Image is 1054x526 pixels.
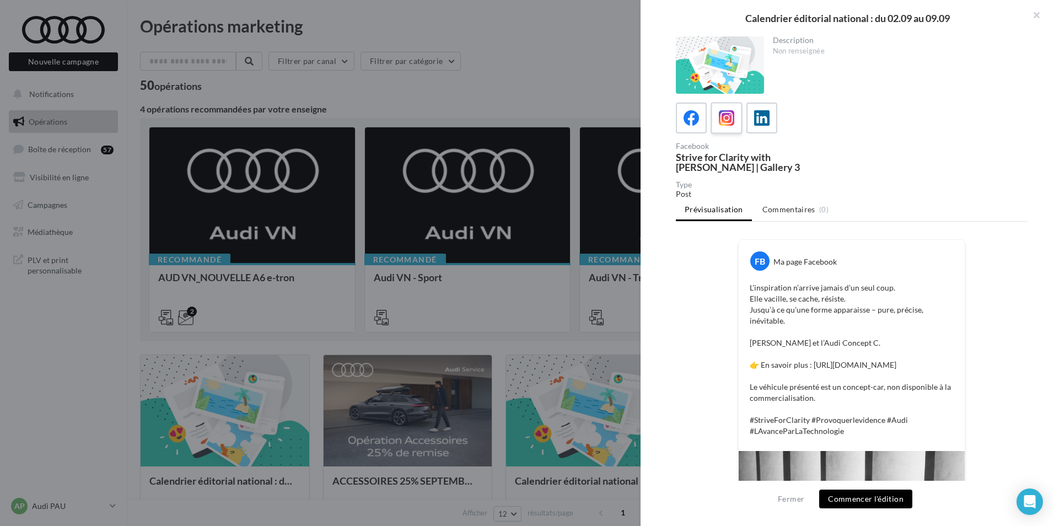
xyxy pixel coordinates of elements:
button: Commencer l'édition [819,490,912,508]
p: L’inspiration n’arrive jamais d’un seul coup. Elle vacille, se cache, résiste. Jusqu’à ce qu’une ... [750,282,954,437]
div: Non renseignée [773,46,1019,56]
div: Post [676,189,1028,200]
div: Type [676,181,1028,189]
span: Commentaires [762,204,815,215]
span: (0) [819,205,829,214]
button: Fermer [773,492,809,506]
div: Facebook [676,142,847,150]
div: Strive for Clarity with [PERSON_NAME] | Gallery 3 [676,152,847,172]
div: Ma page Facebook [773,256,837,267]
div: Open Intercom Messenger [1017,489,1043,515]
div: FB [750,251,770,271]
div: Description [773,36,1019,44]
div: Calendrier éditorial national : du 02.09 au 09.09 [658,13,1036,23]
